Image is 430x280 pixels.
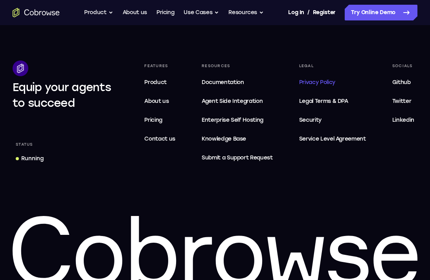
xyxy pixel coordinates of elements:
[389,75,417,90] a: Github
[296,112,369,128] a: Security
[389,60,417,71] div: Socials
[141,75,178,90] a: Product
[123,5,147,20] a: About us
[288,5,304,20] a: Log In
[13,139,36,150] div: Status
[299,134,366,144] span: Service Level Agreement
[389,112,417,128] a: Linkedin
[141,60,178,71] div: Features
[296,131,369,147] a: Service Level Agreement
[184,5,219,20] button: Use Cases
[13,8,60,17] a: Go to the home page
[296,75,369,90] a: Privacy Policy
[198,93,276,109] a: Agent Side Integration
[299,98,348,104] span: Legal Terms & DPA
[144,117,162,123] span: Pricing
[296,60,369,71] div: Legal
[198,75,276,90] a: Documentation
[202,97,273,106] span: Agent Side Integration
[202,135,246,142] span: Knowledge Base
[13,81,111,110] span: Equip your agents to succeed
[307,8,310,17] span: /
[156,5,175,20] a: Pricing
[198,60,276,71] div: Resources
[13,152,47,166] a: Running
[202,115,273,125] span: Enterprise Self Hosting
[389,93,417,109] a: Twitter
[141,131,178,147] a: Contact us
[392,98,412,104] span: Twitter
[299,117,322,123] span: Security
[144,98,169,104] span: About us
[228,5,264,20] button: Resources
[198,131,276,147] a: Knowledge Base
[144,135,175,142] span: Contact us
[296,93,369,109] a: Legal Terms & DPA
[198,150,276,166] a: Submit a Support Request
[21,155,44,163] div: Running
[141,112,178,128] a: Pricing
[299,79,335,86] span: Privacy Policy
[392,79,411,86] span: Github
[198,112,276,128] a: Enterprise Self Hosting
[141,93,178,109] a: About us
[202,153,273,163] span: Submit a Support Request
[345,5,417,20] a: Try Online Demo
[144,79,167,86] span: Product
[392,117,414,123] span: Linkedin
[313,5,336,20] a: Register
[84,5,113,20] button: Product
[202,79,244,86] span: Documentation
